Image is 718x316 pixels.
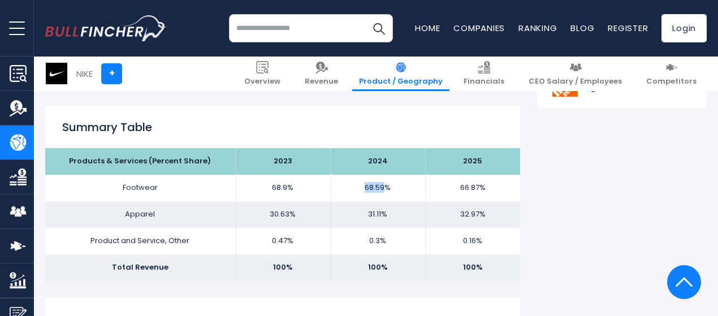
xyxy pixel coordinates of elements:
[518,22,557,34] a: Ranking
[330,175,425,201] td: 68.59%
[45,15,167,41] a: Go to homepage
[330,148,425,175] th: 2024
[453,22,505,34] a: Companies
[646,77,697,86] span: Competitors
[62,119,503,136] h2: Summary Table
[235,254,330,281] td: 100%
[45,228,235,254] td: Product and Service, Other
[457,57,511,91] a: Financials
[365,14,393,42] button: Search
[415,22,440,34] a: Home
[45,15,167,41] img: bullfincher logo
[45,175,235,201] td: Footwear
[235,201,330,228] td: 30.63%
[425,228,520,254] td: 0.16%
[359,77,443,86] span: Product / Geography
[570,22,594,34] a: Blog
[661,14,707,42] a: Login
[101,63,122,84] a: +
[235,148,330,175] th: 2023
[45,148,235,175] th: Products & Services (Percent Share)
[46,63,67,84] img: NKE logo
[330,201,425,228] td: 31.11%
[235,175,330,201] td: 68.9%
[330,254,425,281] td: 100%
[608,22,648,34] a: Register
[425,254,520,281] td: 100%
[45,254,235,281] td: Total Revenue
[529,77,622,86] span: CEO Salary / Employees
[522,57,629,91] a: CEO Salary / Employees
[298,57,345,91] a: Revenue
[425,201,520,228] td: 32.97%
[425,148,520,175] th: 2025
[244,77,280,86] span: Overview
[305,77,338,86] span: Revenue
[235,228,330,254] td: 0.47%
[425,175,520,201] td: 66.87%
[464,77,504,86] span: Financials
[330,228,425,254] td: 0.3%
[237,57,287,91] a: Overview
[45,201,235,228] td: Apparel
[76,67,93,80] div: NIKE
[581,74,691,93] span: Home Depot Revenue by Segment
[352,57,449,91] a: Product / Geography
[639,57,703,91] a: Competitors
